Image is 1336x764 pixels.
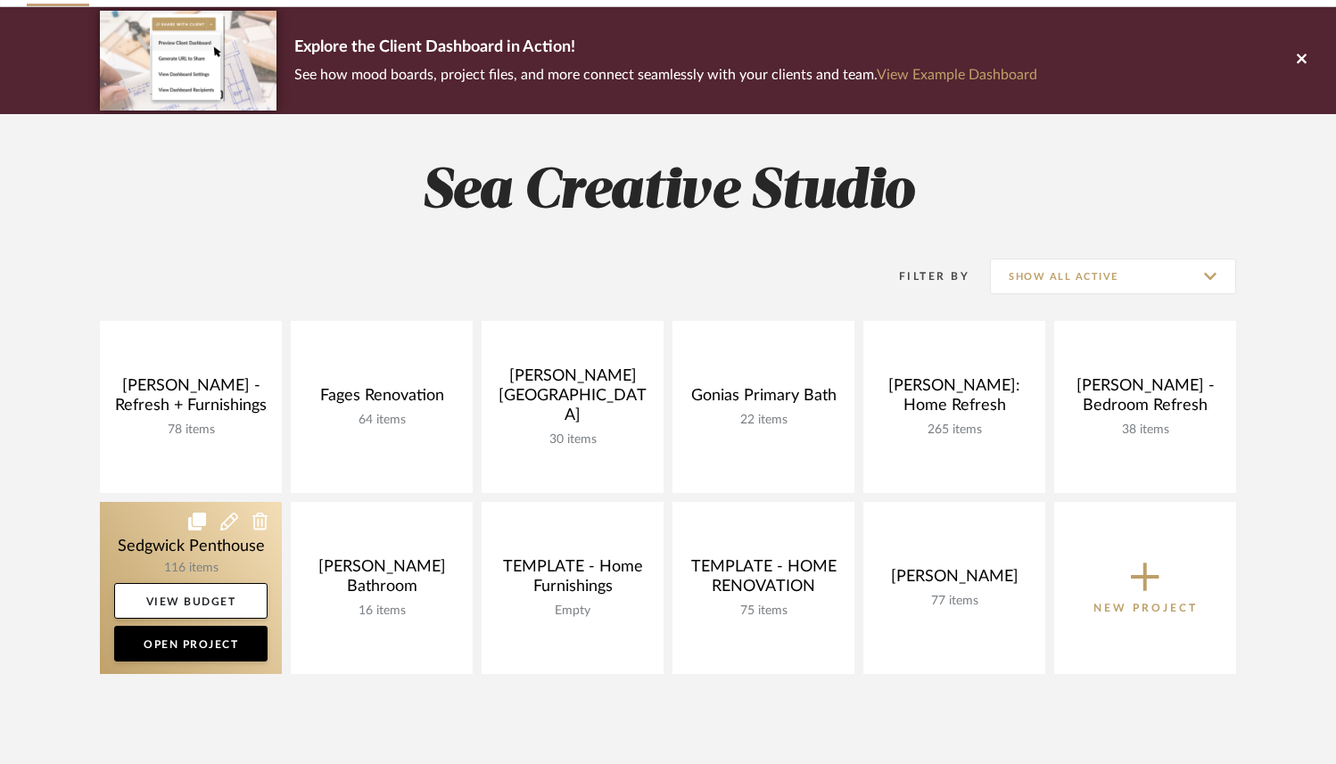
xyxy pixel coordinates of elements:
[114,423,268,438] div: 78 items
[496,604,649,619] div: Empty
[1054,502,1236,674] button: New Project
[100,11,276,110] img: d5d033c5-7b12-40c2-a960-1ecee1989c38.png
[114,583,268,619] a: View Budget
[114,626,268,661] a: Open Project
[687,604,840,619] div: 75 items
[877,68,1037,82] a: View Example Dashboard
[114,376,268,423] div: [PERSON_NAME] - Refresh + Furnishings
[1093,599,1198,617] p: New Project
[687,386,840,413] div: Gonias Primary Bath
[687,557,840,604] div: TEMPLATE - HOME RENOVATION
[26,159,1310,226] h2: Sea Creative Studio
[305,604,458,619] div: 16 items
[496,557,649,604] div: TEMPLATE - Home Furnishings
[496,432,649,448] div: 30 items
[1068,423,1222,438] div: 38 items
[878,567,1031,594] div: [PERSON_NAME]
[876,267,969,285] div: Filter By
[878,376,1031,423] div: [PERSON_NAME]: Home Refresh
[294,34,1037,62] p: Explore the Client Dashboard in Action!
[305,557,458,604] div: [PERSON_NAME] Bathroom
[1068,376,1222,423] div: [PERSON_NAME] - Bedroom Refresh
[878,594,1031,609] div: 77 items
[305,386,458,413] div: Fages Renovation
[294,62,1037,87] p: See how mood boards, project files, and more connect seamlessly with your clients and team.
[878,423,1031,438] div: 265 items
[305,413,458,428] div: 64 items
[496,366,649,432] div: [PERSON_NAME][GEOGRAPHIC_DATA]
[687,413,840,428] div: 22 items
